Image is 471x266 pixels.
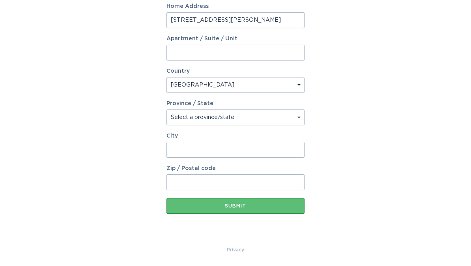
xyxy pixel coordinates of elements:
label: Province / State [166,101,213,106]
label: Zip / Postal code [166,166,305,171]
label: Home Address [166,4,305,9]
a: Privacy Policy & Terms of Use [227,245,244,254]
button: Submit [166,198,305,214]
div: Submit [170,204,301,208]
label: City [166,133,305,139]
label: Country [166,68,190,74]
label: Apartment / Suite / Unit [166,36,305,42]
